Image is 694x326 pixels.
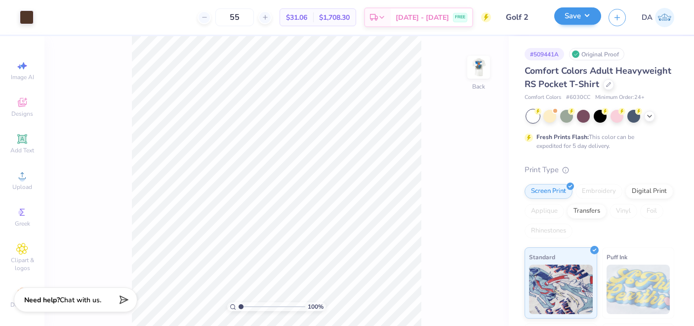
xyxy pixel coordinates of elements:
img: Standard [529,265,593,314]
span: Comfort Colors [525,93,561,102]
div: Foil [640,204,663,219]
div: Vinyl [610,204,637,219]
span: Designs [11,110,33,118]
span: FREE [455,14,465,21]
img: Back [469,57,489,77]
input: – – [215,8,254,26]
input: Untitled Design [498,7,547,27]
span: DA [642,12,653,23]
span: # 6030CC [566,93,590,102]
div: Print Type [525,164,674,176]
strong: Need help? [24,295,60,305]
span: Add Text [10,146,34,154]
div: Screen Print [525,184,572,199]
span: Clipart & logos [5,256,40,272]
span: Puff Ink [607,252,627,262]
div: Transfers [567,204,607,219]
div: This color can be expedited for 5 day delivery. [536,133,658,150]
span: 100 % [308,302,324,311]
div: Original Proof [569,48,624,60]
div: Applique [525,204,564,219]
div: Embroidery [575,184,622,199]
div: # 509441A [525,48,564,60]
strong: Fresh Prints Flash: [536,133,589,141]
span: Greek [15,220,30,228]
span: Decorate [10,301,34,309]
span: $1,708.30 [319,12,350,23]
button: Save [554,7,601,25]
span: Minimum Order: 24 + [595,93,645,102]
span: Comfort Colors Adult Heavyweight RS Pocket T-Shirt [525,65,671,90]
span: $31.06 [286,12,307,23]
a: DA [642,8,674,27]
span: Image AI [11,73,34,81]
div: Back [472,82,485,91]
img: Damarys Aceituno [655,8,674,27]
img: Puff Ink [607,265,670,314]
span: Upload [12,183,32,191]
span: Chat with us. [60,295,101,305]
span: [DATE] - [DATE] [396,12,449,23]
div: Digital Print [625,184,673,199]
span: Standard [529,252,555,262]
div: Rhinestones [525,224,572,238]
